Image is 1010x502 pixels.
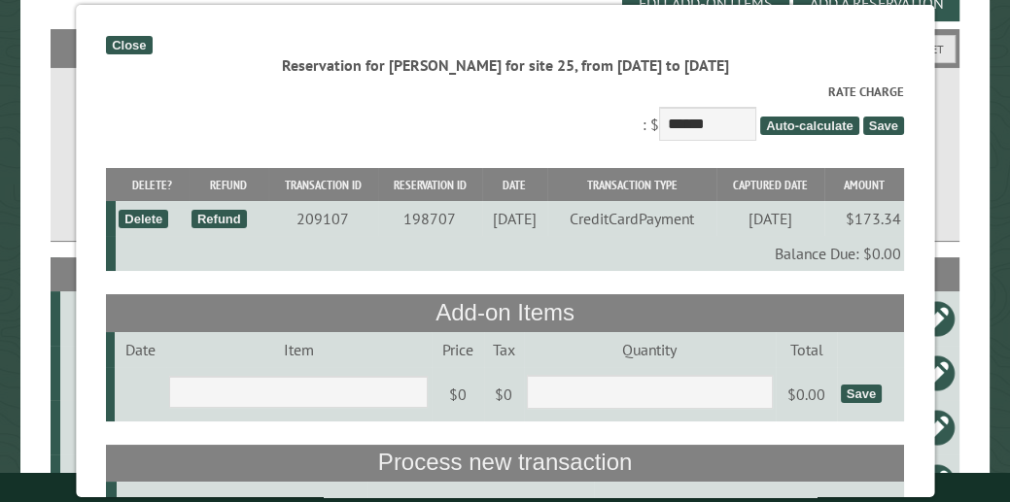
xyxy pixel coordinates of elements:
[166,332,432,367] td: Item
[268,168,378,202] th: Transaction ID
[116,168,189,202] th: Delete?
[716,168,823,202] th: Captured Date
[482,201,547,236] td: [DATE]
[106,294,904,331] th: Add-on Items
[115,332,165,367] td: Date
[432,332,484,367] td: Price
[268,201,378,236] td: 209107
[716,201,823,236] td: [DATE]
[547,201,717,236] td: CreditCardPayment
[841,385,882,403] div: Save
[60,257,129,291] th: Site
[51,29,959,66] h2: Filters
[106,83,904,146] div: : $
[776,367,838,421] td: $0.00
[483,367,523,421] td: $0
[863,117,904,135] span: Save
[106,445,904,482] th: Process new transaction
[68,418,126,437] div: 25
[68,309,126,328] div: 1
[483,332,523,367] td: Tax
[823,201,903,236] td: $173.34
[432,367,484,421] td: $0
[776,332,838,367] td: Total
[377,201,481,236] td: 198707
[192,210,247,228] div: Refund
[68,363,126,383] div: 100
[823,168,903,202] th: Amount
[119,210,168,228] div: Delete
[189,168,268,202] th: Refund
[524,332,776,367] td: Quantity
[377,168,481,202] th: Reservation ID
[116,236,904,271] td: Balance Due: $0.00
[482,168,547,202] th: Date
[760,117,859,135] span: Auto-calculate
[106,54,904,76] div: Reservation for [PERSON_NAME] for site 25, from [DATE] to [DATE]
[547,168,717,202] th: Transaction Type
[106,36,152,54] div: Close
[106,83,904,101] label: Rate Charge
